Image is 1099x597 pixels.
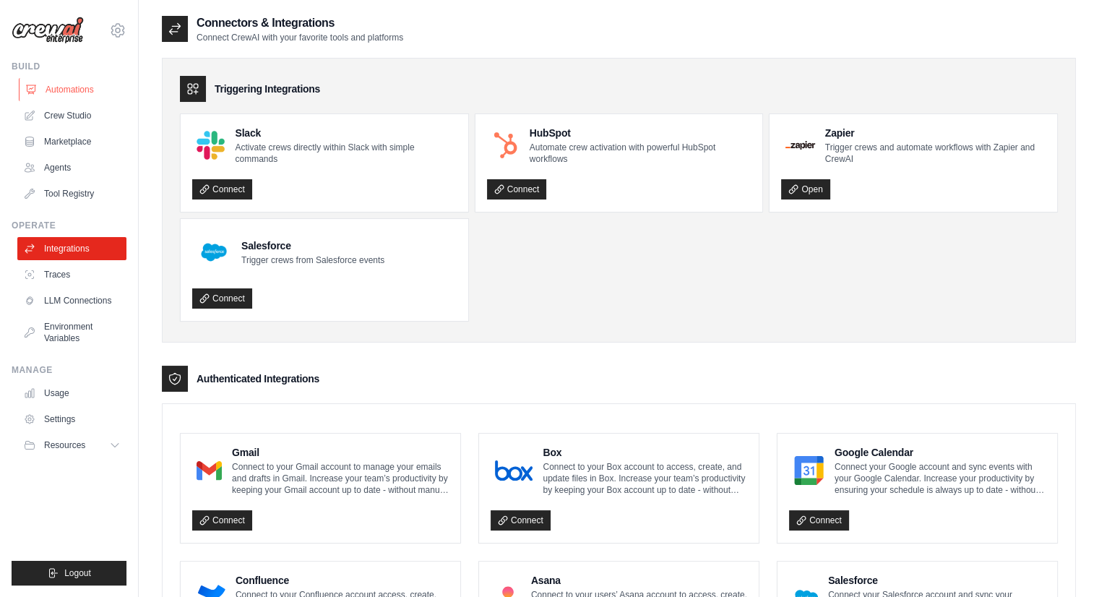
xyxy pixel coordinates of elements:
h4: Gmail [232,445,449,460]
a: Environment Variables [17,315,126,350]
a: LLM Connections [17,289,126,312]
img: Google Calendar Logo [793,456,824,485]
a: Integrations [17,237,126,260]
h3: Triggering Integrations [215,82,320,96]
a: Connect [192,288,252,309]
span: Logout [64,567,91,579]
img: HubSpot Logo [491,131,520,159]
a: Usage [17,382,126,405]
img: Gmail Logo [197,456,222,485]
h4: Asana [531,573,747,588]
a: Crew Studio [17,104,126,127]
img: Box Logo [495,456,533,485]
img: Logo [12,17,84,44]
p: Activate crews directly within Slack with simple commands [235,142,456,165]
button: Logout [12,561,126,585]
a: Connect [487,179,547,199]
p: Connect CrewAI with your favorite tools and platforms [197,32,403,43]
a: Connect [192,510,252,531]
p: Trigger crews from Salesforce events [241,254,384,266]
a: Agents [17,156,126,179]
img: Salesforce Logo [197,235,231,270]
a: Marketplace [17,130,126,153]
h4: Zapier [825,126,1046,140]
a: Traces [17,263,126,286]
h3: Authenticated Integrations [197,371,319,386]
p: Automate crew activation with powerful HubSpot workflows [530,142,751,165]
h4: Salesforce [828,573,1046,588]
h4: HubSpot [530,126,751,140]
h4: Slack [235,126,456,140]
h4: Google Calendar [835,445,1046,460]
span: Resources [44,439,85,451]
h4: Salesforce [241,239,384,253]
a: Open [781,179,829,199]
div: Manage [12,364,126,376]
img: Zapier Logo [785,141,814,150]
p: Trigger crews and automate workflows with Zapier and CrewAI [825,142,1046,165]
div: Build [12,61,126,72]
a: Settings [17,408,126,431]
a: Tool Registry [17,182,126,205]
a: Connect [789,510,849,531]
p: Connect your Google account and sync events with your Google Calendar. Increase your productivity... [835,461,1046,496]
img: Slack Logo [197,131,225,159]
h2: Connectors & Integrations [197,14,403,32]
button: Resources [17,434,126,457]
a: Connect [192,179,252,199]
a: Connect [491,510,551,531]
div: Operate [12,220,126,231]
h4: Confluence [236,573,449,588]
p: Connect to your Gmail account to manage your emails and drafts in Gmail. Increase your team’s pro... [232,461,449,496]
p: Connect to your Box account to access, create, and update files in Box. Increase your team’s prod... [543,461,747,496]
a: Automations [19,78,128,101]
h4: Box [543,445,747,460]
